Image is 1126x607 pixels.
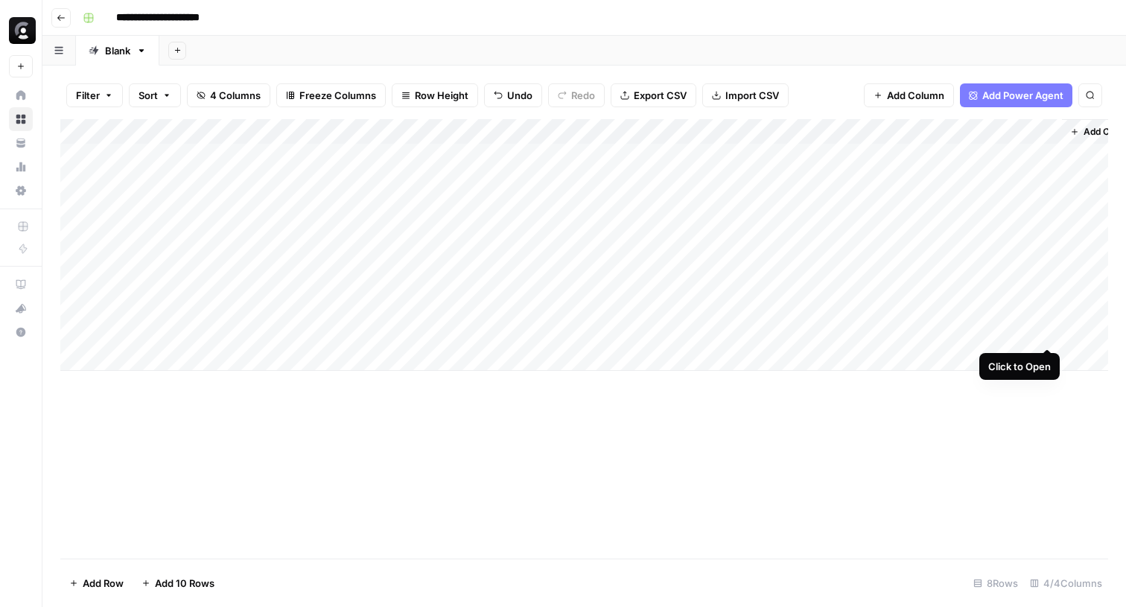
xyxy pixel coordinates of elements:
div: Blank [105,43,130,58]
a: Browse [9,107,33,131]
div: 4/4 Columns [1024,571,1108,595]
button: Add Column [864,83,954,107]
div: Click to Open [988,359,1051,374]
button: Add Power Agent [960,83,1072,107]
button: Add Row [60,571,133,595]
span: Sort [139,88,158,103]
a: Home [9,83,33,107]
button: Import CSV [702,83,789,107]
a: Usage [9,155,33,179]
span: Add Row [83,576,124,591]
span: Redo [571,88,595,103]
span: Add Column [887,88,944,103]
button: What's new? [9,296,33,320]
a: Blank [76,36,159,66]
button: Undo [484,83,542,107]
span: Row Height [415,88,468,103]
span: Undo [507,88,532,103]
button: Help + Support [9,320,33,344]
span: Add 10 Rows [155,576,214,591]
button: Sort [129,83,181,107]
span: Export CSV [634,88,687,103]
span: Filter [76,88,100,103]
div: 8 Rows [967,571,1024,595]
span: Add Power Agent [982,88,1063,103]
button: 4 Columns [187,83,270,107]
span: Freeze Columns [299,88,376,103]
button: Redo [548,83,605,107]
button: Filter [66,83,123,107]
button: Export CSV [611,83,696,107]
span: Import CSV [725,88,779,103]
button: Row Height [392,83,478,107]
button: Add 10 Rows [133,571,223,595]
div: What's new? [10,297,32,320]
button: Freeze Columns [276,83,386,107]
a: AirOps Academy [9,273,33,296]
button: Workspace: Clerk [9,12,33,49]
a: Settings [9,179,33,203]
a: Your Data [9,131,33,155]
img: Clerk Logo [9,17,36,44]
span: 4 Columns [210,88,261,103]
